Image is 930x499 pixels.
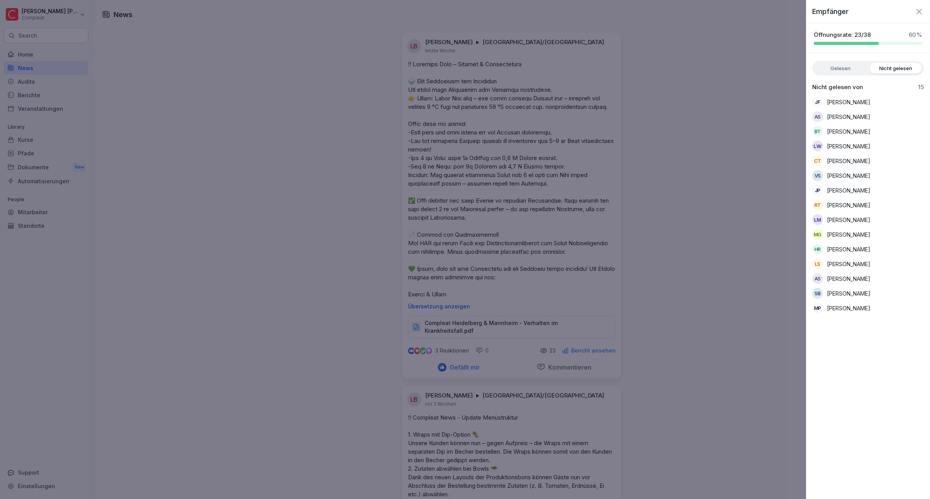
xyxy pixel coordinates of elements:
[827,231,870,239] p: [PERSON_NAME]
[812,244,823,255] div: HR
[812,141,823,151] div: LW
[827,275,870,283] p: [PERSON_NAME]
[827,201,870,209] p: [PERSON_NAME]
[827,245,870,253] p: [PERSON_NAME]
[814,31,871,39] p: Öffnungsrate: 23/38
[827,142,870,150] p: [PERSON_NAME]
[812,288,823,299] div: SB
[827,289,870,298] p: [PERSON_NAME]
[827,172,870,180] p: [PERSON_NAME]
[827,127,870,136] p: [PERSON_NAME]
[812,6,849,17] p: Empfänger
[814,63,866,74] label: Gelesen
[812,229,823,240] div: MG
[918,83,924,91] p: 15
[812,96,823,107] div: JF
[812,83,863,91] p: Nicht gelesen von
[827,98,870,106] p: [PERSON_NAME]
[812,273,823,284] div: AS
[827,216,870,224] p: [PERSON_NAME]
[827,157,870,165] p: [PERSON_NAME]
[827,186,870,194] p: [PERSON_NAME]
[812,303,823,313] div: MP
[812,200,823,210] div: RT
[812,111,823,122] div: AS
[812,185,823,196] div: JP
[827,260,870,268] p: [PERSON_NAME]
[812,155,823,166] div: CT
[909,31,922,39] p: 60 %
[812,214,823,225] div: LM
[827,113,870,121] p: [PERSON_NAME]
[870,63,922,74] label: Nicht gelesen
[827,304,870,312] p: [PERSON_NAME]
[812,126,823,137] div: BT
[812,170,823,181] div: VS
[812,258,823,269] div: LS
